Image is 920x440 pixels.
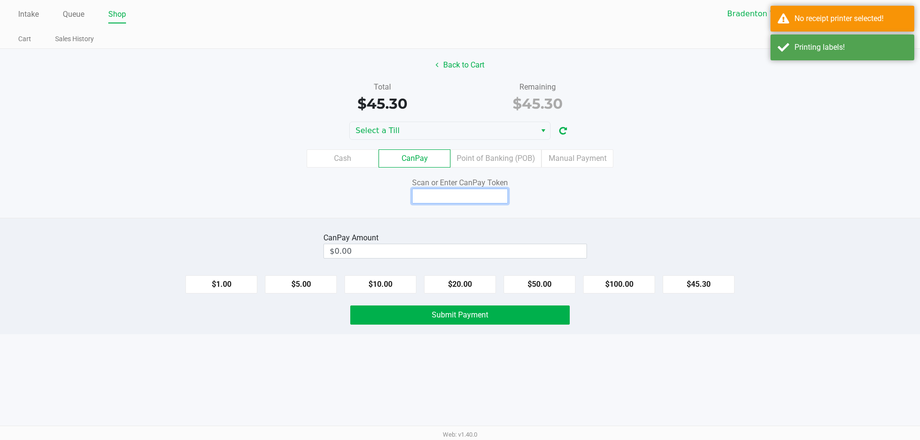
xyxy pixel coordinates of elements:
button: $5.00 [265,275,337,293]
button: Back to Cart [429,56,491,74]
button: $20.00 [424,275,496,293]
button: Select [536,122,550,139]
a: Queue [63,8,84,21]
button: Logout [847,34,871,45]
span: Web: v1.40.0 [443,431,477,438]
button: $100.00 [583,275,655,293]
button: Select [827,5,840,23]
a: Sales History [55,33,94,45]
label: Cash [307,149,379,168]
a: Intake [18,8,39,21]
div: CanPay Amount [323,232,382,244]
span: Bradenton WC [727,8,821,20]
div: Printing labels! [794,42,907,53]
div: $45.30 [467,93,609,114]
a: Shop [108,8,126,21]
label: Manual Payment [541,149,613,168]
div: $45.30 [311,93,453,114]
button: $45.30 [663,275,735,293]
div: Scan or Enter CanPay Token [350,177,570,189]
button: $10.00 [345,275,416,293]
div: Total [311,81,453,93]
label: CanPay [379,149,450,168]
span: Submit Payment [432,310,488,319]
button: Submit Payment [350,305,570,325]
div: Remaining [467,81,609,93]
button: $50.00 [504,275,575,293]
a: Cart [18,33,31,45]
label: Point of Banking (POB) [450,149,541,168]
button: $1.00 [185,275,257,293]
span: Select a Till [356,125,530,136]
button: Open Drawer [788,34,831,45]
div: No receipt printer selected! [794,13,907,24]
